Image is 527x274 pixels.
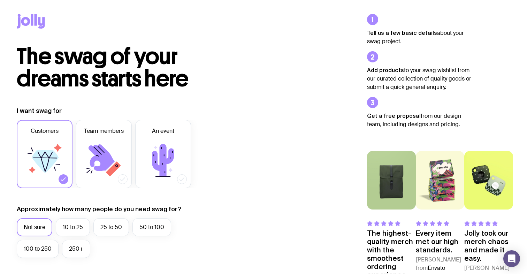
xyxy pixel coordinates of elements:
p: from our design team, including designs and pricing. [367,112,472,129]
span: Customers [31,127,59,135]
p: to your swag wishlist from our curated collection of quality goods or submit a quick general enqu... [367,66,472,91]
label: Approximately how many people do you need swag for? [17,205,182,213]
strong: Tell us a few basic details [367,30,437,36]
label: 50 to 100 [132,218,171,236]
span: The swag of your dreams starts here [17,43,189,92]
label: I want swag for [17,107,62,115]
label: 10 to 25 [56,218,90,236]
p: Every item met our high standards. [416,229,465,254]
label: 25 to 50 [93,218,129,236]
span: Team members [84,127,124,135]
label: 250+ [62,240,90,258]
cite: [PERSON_NAME] from [416,256,465,272]
label: Not sure [17,218,52,236]
p: about your swag project. [367,29,472,46]
p: Jolly took our merch chaos and made it easy. [464,229,513,262]
span: An event [152,127,174,135]
strong: Get a free proposal [367,113,421,119]
span: Envato [428,264,445,272]
div: Open Intercom Messenger [503,250,520,267]
strong: Add products [367,67,404,73]
label: 100 to 250 [17,240,59,258]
